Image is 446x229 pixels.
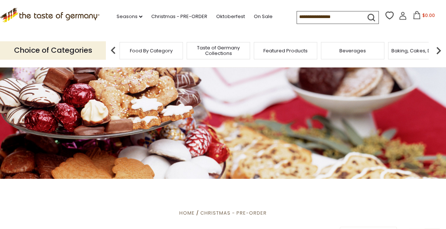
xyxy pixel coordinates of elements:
[106,43,121,58] img: previous arrow
[216,13,245,21] a: Oktoberfest
[254,13,273,21] a: On Sale
[179,209,195,216] a: Home
[408,11,440,22] button: $0.00
[263,48,308,53] a: Featured Products
[431,43,446,58] img: next arrow
[422,12,435,18] span: $0.00
[189,45,248,56] a: Taste of Germany Collections
[117,13,142,21] a: Seasons
[130,48,173,53] a: Food By Category
[339,48,366,53] a: Beverages
[200,209,267,216] a: Christmas - PRE-ORDER
[151,13,207,21] a: Christmas - PRE-ORDER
